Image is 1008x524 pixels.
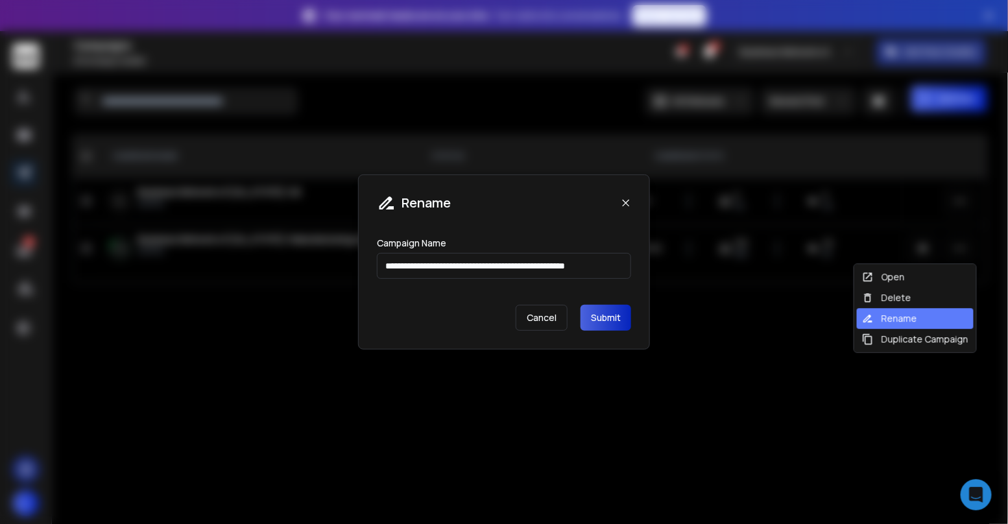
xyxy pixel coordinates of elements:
[581,305,631,331] button: Submit
[377,239,446,248] label: Campaign Name
[862,270,905,283] div: Open
[862,312,917,325] div: Rename
[961,479,992,510] div: Open Intercom Messenger
[862,333,968,346] div: Duplicate Campaign
[402,194,451,212] h1: Rename
[516,305,568,331] p: Cancel
[862,291,911,304] div: Delete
